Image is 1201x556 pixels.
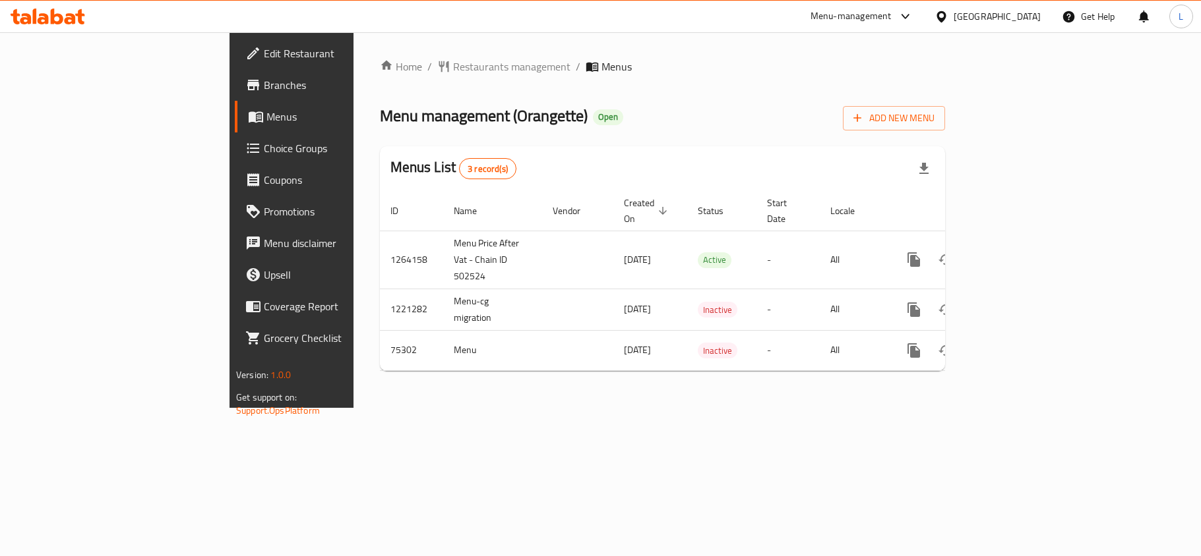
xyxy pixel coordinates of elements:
[908,153,940,184] div: Export file
[264,330,419,346] span: Grocery Checklist
[698,302,737,318] div: Inactive
[390,203,416,219] span: ID
[459,158,516,179] div: Total records count
[756,330,820,370] td: -
[624,195,671,227] span: Created On
[553,203,598,219] span: Vendor
[593,109,623,125] div: Open
[236,389,297,406] span: Get support on:
[853,110,935,126] span: Add New Menu
[235,101,430,132] a: Menus
[830,203,872,219] span: Locale
[454,203,494,219] span: Name
[698,343,737,358] div: Inactive
[235,132,430,164] a: Choice Groups
[266,109,419,125] span: Menus
[898,294,930,325] button: more
[888,191,1035,231] th: Actions
[954,9,1041,24] div: [GEOGRAPHIC_DATA]
[624,300,651,318] span: [DATE]
[820,330,888,370] td: All
[380,101,588,130] span: Menu management ( Orangette )
[930,294,962,325] button: Change Status
[235,69,430,101] a: Branches
[576,59,580,74] li: /
[264,77,419,93] span: Branches
[270,366,291,383] span: 1.0.0
[460,163,516,175] span: 3 record(s)
[1179,9,1183,24] span: L
[264,45,419,61] span: Edit Restaurant
[767,195,804,227] span: Start Date
[235,291,430,322] a: Coverage Report
[380,59,945,74] nav: breadcrumb
[264,267,419,283] span: Upsell
[236,402,320,419] a: Support.OpsPlatform
[235,196,430,227] a: Promotions
[437,59,570,74] a: Restaurants management
[898,335,930,366] button: more
[264,140,419,156] span: Choice Groups
[264,298,419,314] span: Coverage Report
[698,203,741,219] span: Status
[453,59,570,74] span: Restaurants management
[843,106,945,130] button: Add New Menu
[235,164,430,196] a: Coupons
[236,366,268,383] span: Version:
[930,335,962,366] button: Change Status
[820,289,888,330] td: All
[930,244,962,275] button: Change Status
[820,231,888,289] td: All
[698,302,737,318] span: Inactive
[756,231,820,289] td: -
[264,235,419,251] span: Menu disclaimer
[443,330,542,370] td: Menu
[698,343,737,358] span: Inactive
[380,191,1035,371] table: enhanced table
[264,172,419,188] span: Coupons
[235,322,430,354] a: Grocery Checklist
[756,289,820,330] td: -
[624,251,651,268] span: [DATE]
[390,157,516,179] h2: Menus List
[593,111,623,123] span: Open
[443,289,542,330] td: Menu-cg migration
[443,231,542,289] td: Menu Price After Vat - Chain ID 502524
[235,227,430,259] a: Menu disclaimer
[811,9,892,24] div: Menu-management
[264,204,419,219] span: Promotions
[698,252,731,267] span: Active
[235,259,430,291] a: Upsell
[235,38,430,69] a: Edit Restaurant
[898,244,930,275] button: more
[601,59,632,74] span: Menus
[624,341,651,358] span: [DATE]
